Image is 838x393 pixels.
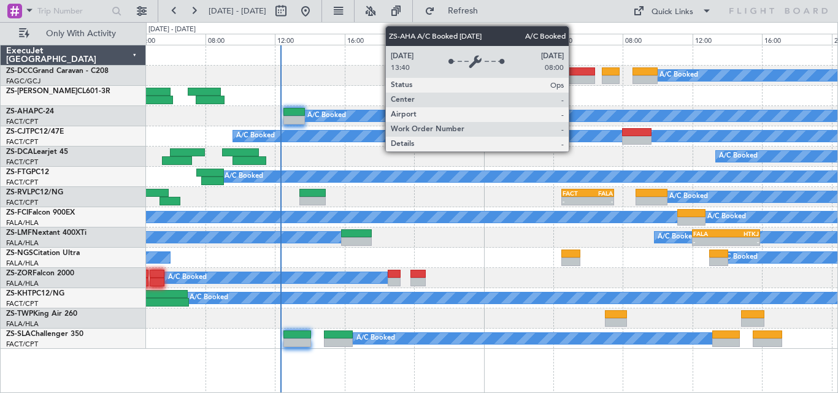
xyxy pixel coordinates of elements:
[6,148,33,156] span: ZS-DCA
[6,270,33,277] span: ZS-ZOR
[6,319,39,329] a: FALA/HLA
[6,137,38,147] a: FACT/CPT
[726,230,759,237] div: HTKJ
[6,117,38,126] a: FACT/CPT
[6,279,39,288] a: FALA/HLA
[168,269,207,287] div: A/C Booked
[6,77,40,86] a: FAGC/GCJ
[275,34,344,45] div: 12:00
[486,25,533,35] div: [DATE] - [DATE]
[6,299,38,308] a: FACT/CPT
[6,178,38,187] a: FACT/CPT
[6,229,86,237] a: ZS-LMFNextant 400XTi
[6,340,38,349] a: FACT/CPT
[6,88,110,95] a: ZS-[PERSON_NAME]CL601-3R
[707,208,746,226] div: A/C Booked
[563,197,588,205] div: -
[563,189,588,197] div: FACT
[6,250,33,257] span: ZS-NGS
[206,34,275,45] div: 08:00
[13,24,133,44] button: Only With Activity
[209,6,266,17] span: [DATE] - [DATE]
[6,189,63,196] a: ZS-RVLPC12/NG
[6,108,34,115] span: ZS-AHA
[553,34,623,45] div: 04:00
[762,34,831,45] div: 16:00
[6,229,32,237] span: ZS-LMF
[148,25,196,35] div: [DATE] - [DATE]
[6,209,75,216] a: ZS-FCIFalcon 900EX
[693,34,762,45] div: 12:00
[190,289,228,307] div: A/C Booked
[414,34,483,45] div: 20:00
[6,290,64,297] a: ZS-KHTPC12/NG
[6,238,39,248] a: FALA/HLA
[6,310,77,318] a: ZS-TWPKing Air 260
[659,66,698,85] div: A/C Booked
[6,148,68,156] a: ZS-DCALearjet 45
[693,238,726,245] div: -
[669,188,708,206] div: A/C Booked
[6,330,31,338] span: ZS-SLA
[658,228,696,246] div: A/C Booked
[6,88,77,95] span: ZS-[PERSON_NAME]
[6,310,33,318] span: ZS-TWP
[693,230,726,237] div: FALA
[484,34,553,45] div: 00:00
[32,29,129,38] span: Only With Activity
[588,189,613,197] div: FALA
[6,290,32,297] span: ZS-KHT
[225,167,263,186] div: A/C Booked
[6,67,109,75] a: ZS-DCCGrand Caravan - C208
[6,189,31,196] span: ZS-RVL
[37,2,108,20] input: Trip Number
[307,107,346,125] div: A/C Booked
[6,169,31,176] span: ZS-FTG
[136,34,206,45] div: 04:00
[437,7,489,15] span: Refresh
[627,1,718,21] button: Quick Links
[6,259,39,268] a: FALA/HLA
[236,127,275,145] div: A/C Booked
[652,6,693,18] div: Quick Links
[6,67,33,75] span: ZS-DCC
[6,128,64,135] a: ZS-CJTPC12/47E
[6,209,28,216] span: ZS-FCI
[6,158,38,167] a: FACT/CPT
[6,250,80,257] a: ZS-NGSCitation Ultra
[345,34,414,45] div: 16:00
[719,147,758,166] div: A/C Booked
[719,248,758,267] div: A/C Booked
[6,128,30,135] span: ZS-CJT
[419,1,493,21] button: Refresh
[6,330,83,338] a: ZS-SLAChallenger 350
[726,238,759,245] div: -
[6,169,49,176] a: ZS-FTGPC12
[623,34,692,45] div: 08:00
[356,329,395,348] div: A/C Booked
[6,218,39,227] a: FALA/HLA
[588,197,613,205] div: -
[6,108,54,115] a: ZS-AHAPC-24
[6,270,74,277] a: ZS-ZORFalcon 2000
[6,198,38,207] a: FACT/CPT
